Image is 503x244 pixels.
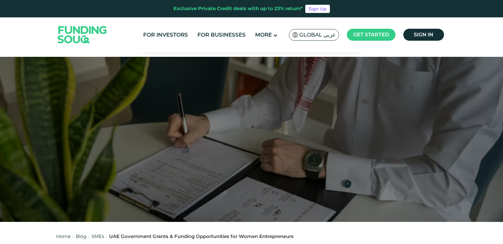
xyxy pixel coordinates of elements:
[299,31,336,39] span: Global عربي
[91,233,104,239] a: SMEs
[109,233,294,240] div: UAE Government Grants & Funding Opportunities for Women Entrepreneurs
[76,233,86,239] a: Blog
[196,30,247,40] a: For Businesses
[353,32,389,38] span: Get started
[173,5,303,12] div: Exclusive Private Credit deals with up to 23% return*
[142,30,190,40] a: For Investors
[403,29,444,41] a: Sign in
[414,32,433,38] span: Sign in
[56,233,71,239] a: Home
[51,19,113,51] img: Logo
[305,5,330,13] a: Sign Up
[292,32,298,38] img: SA Flag
[255,32,272,38] span: More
